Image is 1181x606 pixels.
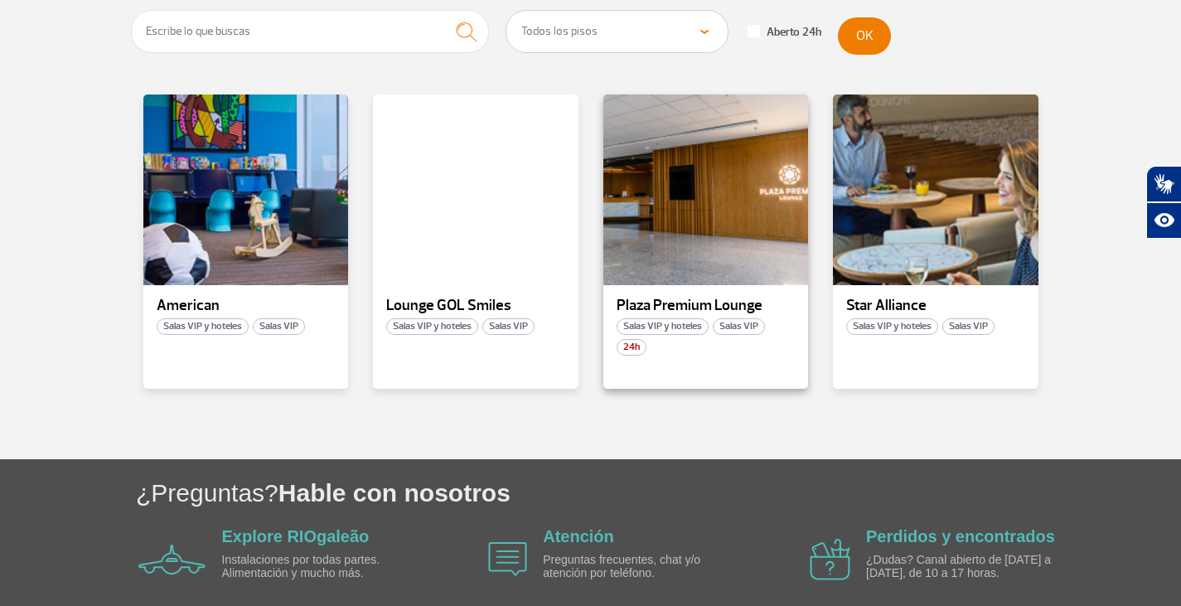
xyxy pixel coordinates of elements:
p: Lounge GOL Smiles [386,298,565,314]
span: Salas VIP [482,318,535,335]
span: Salas VIP [253,318,305,335]
span: Salas VIP [713,318,765,335]
button: OK [838,17,891,55]
a: Perdidos y encontrados [866,527,1055,545]
div: Plugin de acessibilidade da Hand Talk. [1146,166,1181,239]
p: ¿Dudas? Canal abierto de [DATE] a [DATE], de 10 a 17 horas. [866,554,1057,579]
p: American [157,298,336,314]
span: Salas VIP y hoteles [386,318,478,335]
p: Preguntas frecuentes, chat y/o atención por teléfono. [543,554,733,579]
p: Instalaciones por todas partes. Alimentación y mucho más. [222,554,413,579]
span: Salas VIP y hoteles [157,318,249,335]
label: Aberto 24h [748,25,821,40]
span: Salas VIP y hoteles [846,318,938,335]
span: Salas VIP [942,318,995,335]
span: 24h [617,339,646,356]
span: Hable con nosotros [278,479,511,507]
a: Explore RIOgaleão [222,527,370,545]
img: airplane icon [138,545,206,574]
button: Abrir tradutor de língua de sinais. [1146,166,1181,202]
a: Atención [543,527,614,545]
img: airplane icon [488,542,527,576]
input: Escribe lo que buscas [131,10,490,53]
span: Salas VIP y hoteles [617,318,709,335]
img: airplane icon [810,539,850,580]
button: Abrir recursos assistivos. [1146,202,1181,239]
p: Plaza Premium Lounge [617,298,796,314]
p: Star Alliance [846,298,1025,314]
h1: ¿Preguntas? [136,476,1181,510]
